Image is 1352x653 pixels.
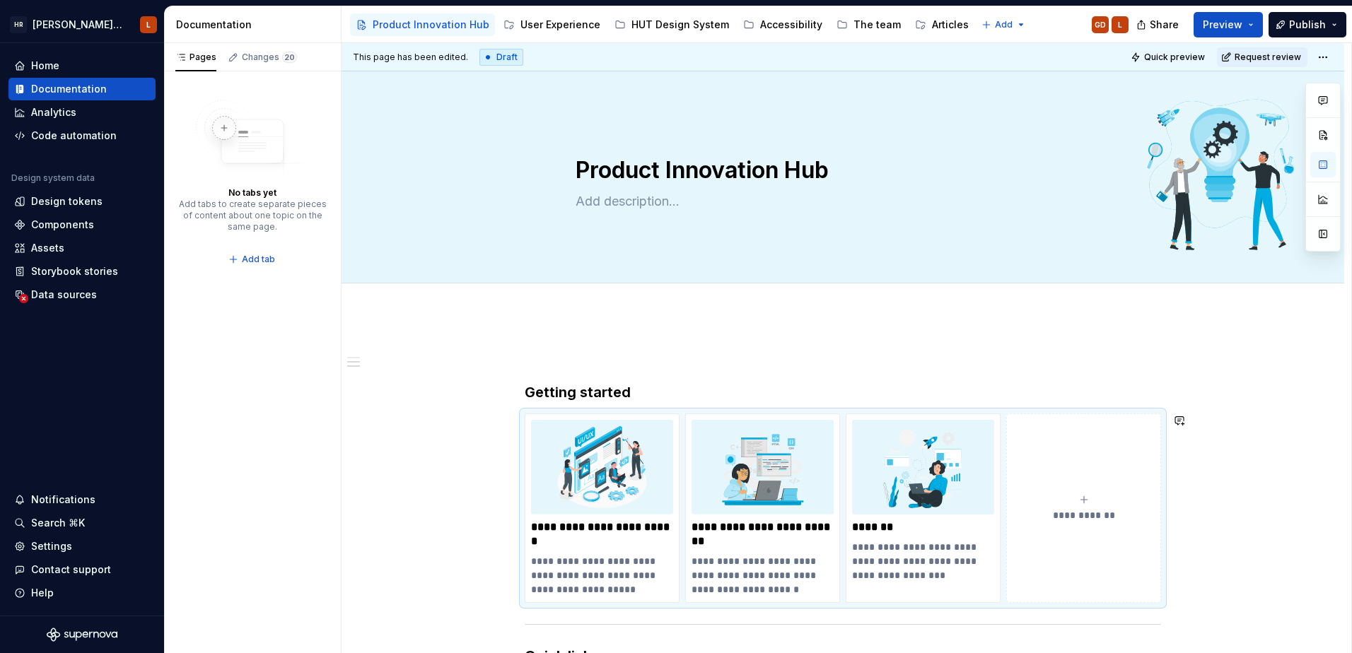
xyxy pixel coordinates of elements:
[8,124,156,147] a: Code automation
[8,488,156,511] button: Notifications
[1144,52,1205,63] span: Quick preview
[977,15,1030,35] button: Add
[1235,52,1301,63] span: Request review
[47,628,117,642] svg: Supernova Logo
[1289,18,1326,32] span: Publish
[8,535,156,558] a: Settings
[831,13,907,36] a: The team
[1150,18,1179,32] span: Share
[520,18,600,32] div: User Experience
[33,18,123,32] div: [PERSON_NAME] UI Toolkit (HUT)
[8,582,156,604] button: Help
[31,129,117,143] div: Code automation
[350,13,495,36] a: Product Innovation Hub
[282,52,297,63] span: 20
[852,420,994,514] img: 99f89f84-001f-448d-9a20-fb43c0105229.svg
[498,13,606,36] a: User Experience
[1118,19,1122,30] div: L
[1194,12,1263,37] button: Preview
[631,18,729,32] div: HUT Design System
[350,11,974,39] div: Page tree
[353,52,468,63] span: This page has been edited.
[31,586,54,600] div: Help
[31,241,64,255] div: Assets
[8,237,156,259] a: Assets
[738,13,828,36] a: Accessibility
[1126,47,1211,67] button: Quick preview
[11,172,95,184] div: Design system data
[1203,18,1242,32] span: Preview
[178,199,327,233] div: Add tabs to create separate pieces of content about one topic on the same page.
[224,249,281,269] button: Add tab
[1095,19,1106,30] div: GD
[8,260,156,283] a: Storybook stories
[373,18,489,32] div: Product Innovation Hub
[31,516,85,530] div: Search ⌘K
[10,16,27,33] div: HR
[31,105,76,119] div: Analytics
[853,18,901,32] div: The team
[573,153,1107,187] textarea: Product Innovation Hub
[31,563,111,577] div: Contact support
[3,9,161,40] button: HR[PERSON_NAME] UI Toolkit (HUT)L
[995,19,1013,30] span: Add
[1217,47,1307,67] button: Request review
[8,512,156,534] button: Search ⌘K
[932,18,969,32] div: Articles
[146,19,151,30] div: L
[609,13,735,36] a: HUT Design System
[242,52,297,63] div: Changes
[31,493,95,507] div: Notifications
[228,187,276,199] div: No tabs yet
[8,558,156,581] button: Contact support
[692,420,834,514] img: b703d172-a92e-403b-8f85-13cb158fabe5.svg
[8,101,156,124] a: Analytics
[8,54,156,77] a: Home
[525,382,1161,402] h3: Getting started
[176,18,335,32] div: Documentation
[242,254,275,265] span: Add tab
[31,264,118,278] div: Storybook stories
[31,288,97,302] div: Data sources
[8,78,156,100] a: Documentation
[31,539,72,553] div: Settings
[175,52,216,63] div: Pages
[31,218,94,232] div: Components
[1129,12,1188,37] button: Share
[479,49,523,66] div: Draft
[8,283,156,306] a: Data sources
[909,13,974,36] a: Articles
[8,213,156,236] a: Components
[1269,12,1346,37] button: Publish
[760,18,822,32] div: Accessibility
[31,59,59,73] div: Home
[8,190,156,213] a: Design tokens
[31,82,107,96] div: Documentation
[31,194,103,208] div: Design tokens
[531,420,673,514] img: faa94ed0-59bd-432b-99e9-0c3bc2f5c981.svg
